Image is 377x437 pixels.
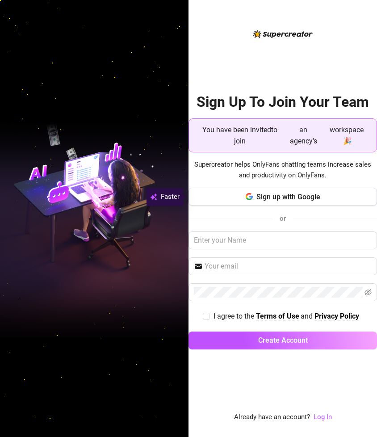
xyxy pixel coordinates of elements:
[161,192,180,202] span: Faster
[314,413,332,421] a: Log In
[314,312,359,320] strong: Privacy Policy
[196,124,283,147] span: You have been invited to join
[205,261,372,272] input: Your email
[253,30,313,38] img: logo-BBDzfeDw.svg
[256,312,299,320] strong: Terms of Use
[150,192,157,202] img: svg%3e
[323,124,369,147] span: workspace 🎉
[188,188,377,206] button: Sign up with Google
[188,93,377,111] h2: Sign Up To Join Your Team
[280,214,286,223] span: or
[258,336,308,345] span: Create Account
[364,289,372,296] span: eye-invisible
[256,312,299,321] a: Terms of Use
[285,124,322,147] span: an agency's
[301,312,314,320] span: and
[314,312,359,321] a: Privacy Policy
[188,160,377,181] span: Supercreator helps OnlyFans chatting teams increase sales and productivity on OnlyFans.
[214,312,256,320] span: I agree to the
[188,231,377,249] input: Enter your Name
[314,412,332,423] a: Log In
[234,412,310,423] span: Already have an account?
[188,332,377,349] button: Create Account
[256,193,320,201] span: Sign up with Google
